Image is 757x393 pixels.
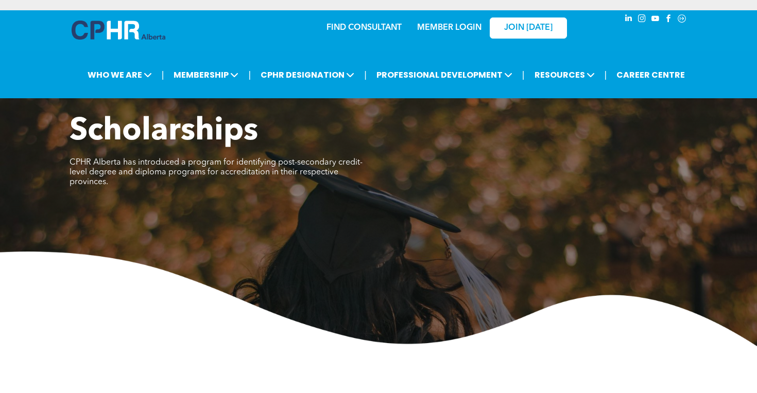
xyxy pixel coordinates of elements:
li: | [522,64,525,85]
a: Social network [676,13,687,27]
span: MEMBERSHIP [170,65,242,84]
a: MEMBER LOGIN [417,24,481,32]
span: WHO WE ARE [84,65,155,84]
img: A blue and white logo for cp alberta [72,21,165,40]
span: RESOURCES [531,65,598,84]
a: youtube [649,13,661,27]
span: JOIN [DATE] [504,23,553,33]
a: FIND CONSULTANT [326,24,402,32]
a: CAREER CENTRE [613,65,688,84]
li: | [364,64,367,85]
li: | [248,64,251,85]
a: facebook [663,13,674,27]
li: | [605,64,607,85]
a: linkedin [623,13,634,27]
span: PROFESSIONAL DEVELOPMENT [373,65,515,84]
span: Scholarships [70,116,258,147]
span: CPHR DESIGNATION [257,65,357,84]
span: CPHR Alberta has introduced a program for identifying post-secondary credit-level degree and dipl... [70,158,363,186]
a: JOIN [DATE] [490,17,567,39]
a: instagram [636,13,647,27]
li: | [162,64,164,85]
